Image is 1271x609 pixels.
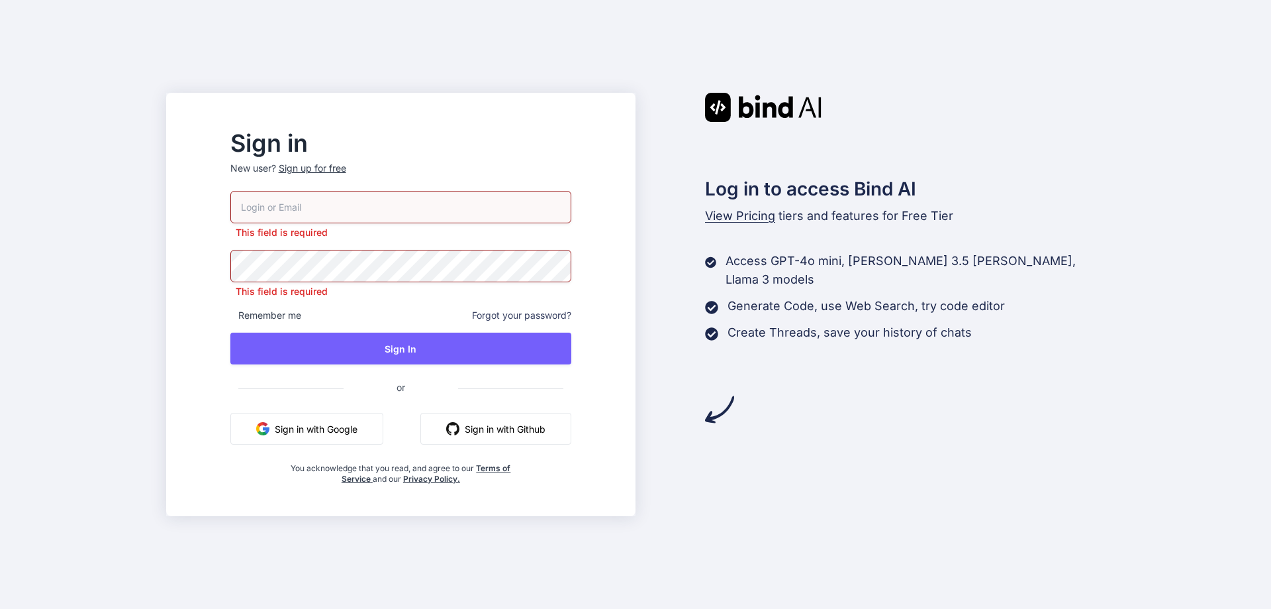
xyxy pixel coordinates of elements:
button: Sign In [230,333,571,364]
button: Sign in with Github [420,413,571,445]
p: This field is required [230,226,571,239]
p: Create Threads, save your history of chats [728,323,972,342]
p: Access GPT-4o mini, [PERSON_NAME] 3.5 [PERSON_NAME], Llama 3 models [726,252,1105,289]
p: Generate Code, use Web Search, try code editor [728,297,1005,315]
span: Remember me [230,309,301,322]
img: google [256,422,269,435]
input: Login or Email [230,191,571,223]
span: or [344,371,458,404]
h2: Sign in [230,133,571,154]
a: Privacy Policy. [403,474,460,484]
span: View Pricing [705,209,775,223]
span: Forgot your password? [472,309,571,322]
h2: Log in to access Bind AI [705,175,1105,203]
p: tiers and features for Free Tier [705,207,1105,225]
img: github [446,422,459,435]
img: Bind AI logo [705,93,822,122]
button: Sign in with Google [230,413,383,445]
p: New user? [230,162,571,191]
img: arrow [705,395,734,424]
div: Sign up for free [279,162,346,175]
a: Terms of Service [342,463,511,484]
div: You acknowledge that you read, and agree to our and our [287,455,515,484]
p: This field is required [230,285,571,298]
